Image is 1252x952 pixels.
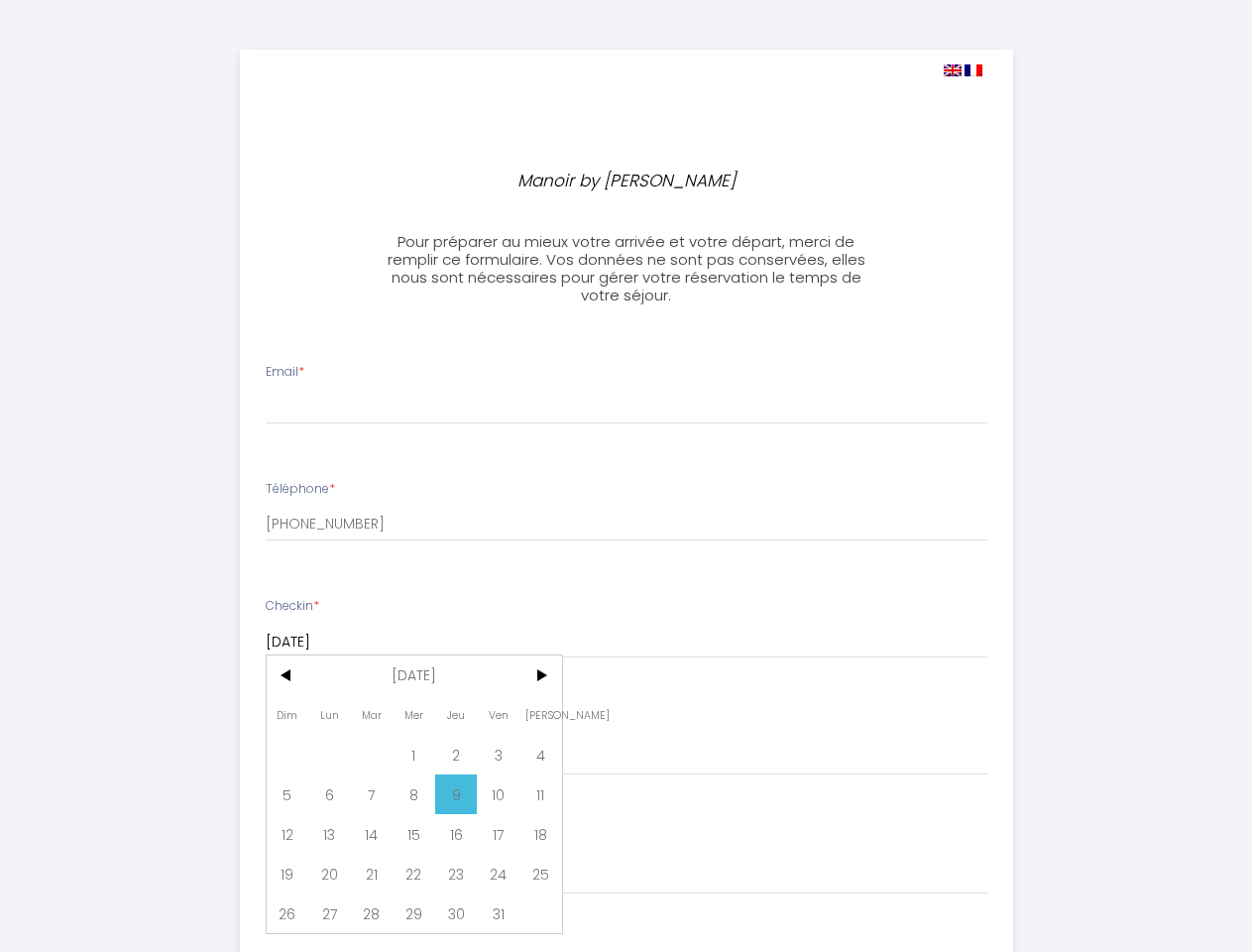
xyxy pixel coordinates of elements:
[435,854,478,893] span: 23
[308,814,351,854] span: 13
[477,814,519,854] span: 17
[435,893,478,933] span: 30
[519,695,562,735] span: [PERSON_NAME]
[393,735,435,774] span: 1
[266,597,319,616] label: Checkin
[351,854,394,893] span: 21
[477,735,519,774] span: 3
[393,893,435,933] span: 29
[477,893,519,933] span: 31
[351,814,394,854] span: 14
[308,854,351,893] span: 20
[351,774,394,814] span: 7
[477,854,519,893] span: 24
[519,655,562,695] span: >
[267,854,309,893] span: 19
[435,814,478,854] span: 16
[267,655,309,695] span: <
[519,854,562,893] span: 25
[267,893,309,933] span: 26
[393,854,435,893] span: 22
[519,774,562,814] span: 11
[308,655,519,695] span: [DATE]
[308,695,351,735] span: Lun
[944,64,962,76] img: en.png
[382,168,869,194] p: Manoir by [PERSON_NAME]
[435,735,478,774] span: 2
[393,774,435,814] span: 8
[351,695,394,735] span: Mar
[266,480,335,499] label: Téléphone
[965,64,982,76] img: fr.png
[393,814,435,854] span: 15
[308,893,351,933] span: 27
[435,695,478,735] span: Jeu
[374,233,879,304] h3: Pour préparer au mieux votre arrivée et votre départ, merci de remplir ce formulaire. Vos données...
[435,774,478,814] span: 9
[477,695,519,735] span: Ven
[351,893,394,933] span: 28
[308,774,351,814] span: 6
[519,735,562,774] span: 4
[519,814,562,854] span: 18
[393,695,435,735] span: Mer
[267,774,309,814] span: 5
[266,363,304,382] label: Email
[267,695,309,735] span: Dim
[267,814,309,854] span: 12
[477,774,519,814] span: 10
